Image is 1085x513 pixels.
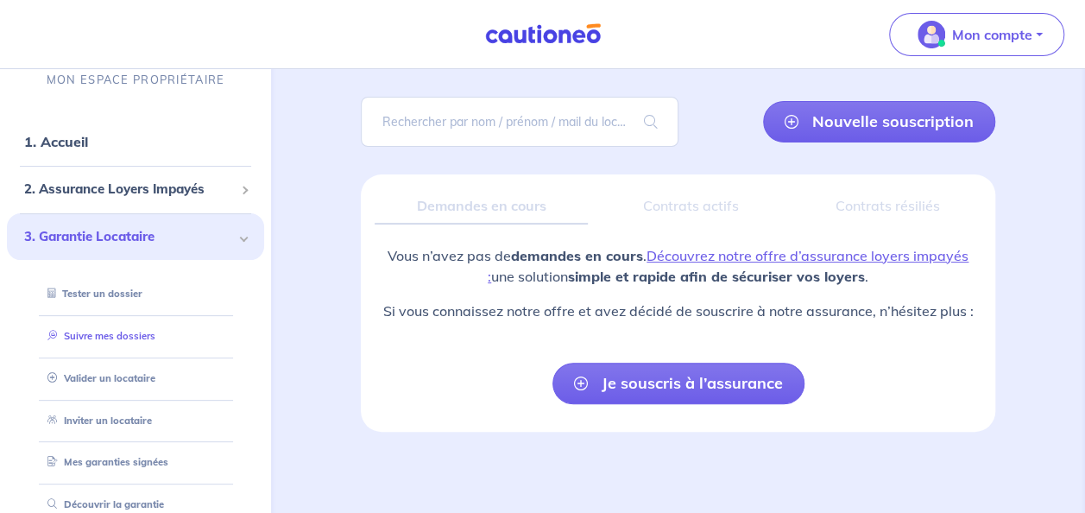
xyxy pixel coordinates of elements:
p: Si vous connaissez notre offre et avez décidé de souscrire à notre assurance, n’hésitez plus : [375,301,981,321]
span: 3. Garantie Locataire [24,227,234,247]
a: Suivre mes dossiers [41,330,155,342]
a: Découvrez notre offre d’assurance loyers impayés : [488,247,968,285]
input: Rechercher par nom / prénom / mail du locataire [361,97,678,147]
div: 2. Assurance Loyers Impayés [7,174,264,207]
div: 1. Accueil [7,125,264,160]
a: Tester un dossier [41,288,142,301]
img: illu_account_valid_menu.svg [918,21,945,48]
span: search [623,98,678,146]
button: illu_account_valid_menu.svgMon compte [889,13,1064,56]
div: Inviter un locataire [28,407,243,435]
a: Nouvelle souscription [763,101,995,142]
strong: simple et rapide afin de sécuriser vos loyers [568,268,865,285]
div: Valider un locataire [28,364,243,393]
div: Tester un dossier [28,281,243,309]
strong: demandes en cours [511,247,643,264]
a: Valider un locataire [41,372,155,384]
a: Je souscris à l’assurance [552,363,804,404]
p: Mon compte [952,24,1032,45]
a: Inviter un locataire [41,415,152,427]
div: 3. Garantie Locataire [7,213,264,261]
span: 2. Assurance Loyers Impayés [24,180,234,200]
div: Suivre mes dossiers [28,322,243,351]
a: Mes garanties signées [41,457,168,469]
a: 1. Accueil [24,134,88,151]
a: Découvrir la garantie [41,499,164,511]
div: Mes garanties signées [28,449,243,478]
p: MON ESPACE PROPRIÉTAIRE [47,72,224,88]
p: Vous n’avez pas de . une solution . [375,245,981,287]
img: Cautioneo [478,23,608,45]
